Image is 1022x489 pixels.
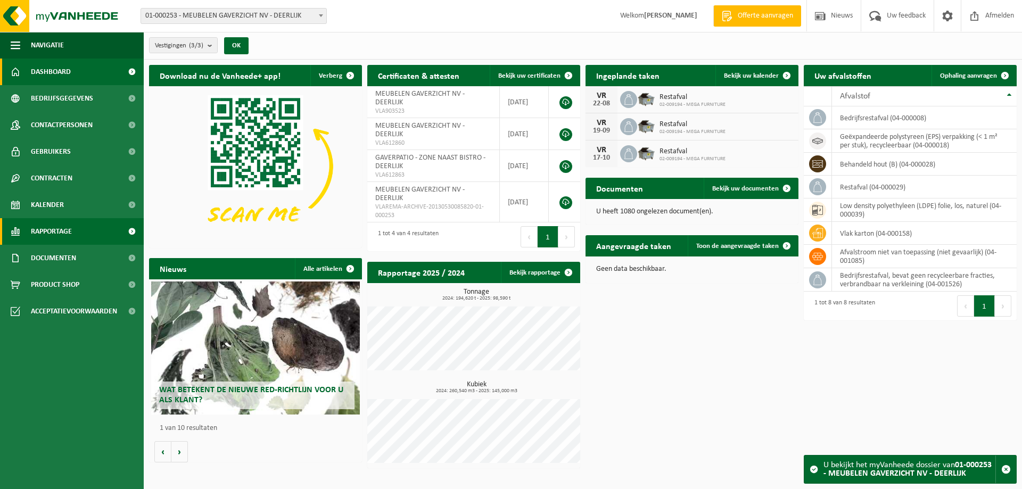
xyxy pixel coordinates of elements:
[724,72,779,79] span: Bekijk uw kalender
[591,146,612,154] div: VR
[498,72,561,79] span: Bekijk uw certificaten
[31,271,79,298] span: Product Shop
[490,65,579,86] a: Bekijk uw certificaten
[373,225,439,248] div: 1 tot 4 van 4 resultaten
[31,192,64,218] span: Kalender
[375,107,491,115] span: VLA903523
[591,119,612,127] div: VR
[373,388,580,394] span: 2024: 260,540 m3 - 2025: 145,000 m3
[319,72,342,79] span: Verberg
[660,102,726,108] span: 02-009194 - MEGA FURNITURE
[713,5,801,27] a: Offerte aanvragen
[375,139,491,147] span: VLA612860
[688,235,797,256] a: Toon de aangevraagde taken
[558,226,575,247] button: Next
[735,11,796,21] span: Offerte aanvragen
[586,178,654,198] h2: Documenten
[832,129,1017,153] td: geëxpandeerde polystyreen (EPS) verpakking (< 1 m² per stuk), recycleerbaar (04-000018)
[715,65,797,86] a: Bekijk uw kalender
[500,150,549,182] td: [DATE]
[224,37,249,54] button: OK
[823,455,995,483] div: U bekijkt het myVanheede dossier van
[501,262,579,283] a: Bekijk rapportage
[31,32,64,59] span: Navigatie
[637,89,655,107] img: WB-5000-GAL-GY-01
[295,258,361,279] a: Alle artikelen
[832,268,1017,292] td: bedrijfsrestafval, bevat geen recycleerbare fracties, verbrandbaar na verkleining (04-001526)
[660,156,726,162] span: 02-009194 - MEGA FURNITURE
[141,8,327,24] span: 01-000253 - MEUBELEN GAVERZICHT NV - DEERLIJK
[375,203,491,220] span: VLAREMA-ARCHIVE-20130530085820-01-000253
[591,92,612,100] div: VR
[31,298,117,325] span: Acceptatievoorwaarden
[809,294,875,318] div: 1 tot 8 van 8 resultaten
[31,138,71,165] span: Gebruikers
[712,185,779,192] span: Bekijk uw documenten
[367,65,470,86] h2: Certificaten & attesten
[832,198,1017,222] td: low density polyethyleen (LDPE) folie, los, naturel (04-000039)
[500,182,549,222] td: [DATE]
[149,65,291,86] h2: Download nu de Vanheede+ app!
[637,117,655,135] img: WB-5000-GAL-GY-01
[660,147,726,156] span: Restafval
[586,235,682,256] h2: Aangevraagde taken
[832,106,1017,129] td: bedrijfsrestafval (04-000008)
[31,112,93,138] span: Contactpersonen
[500,118,549,150] td: [DATE]
[373,288,580,301] h3: Tonnage
[832,153,1017,176] td: behandeld hout (B) (04-000028)
[660,120,726,129] span: Restafval
[149,86,362,246] img: Download de VHEPlus App
[644,12,697,20] strong: [PERSON_NAME]
[375,122,465,138] span: MEUBELEN GAVERZICHT NV - DEERLIJK
[995,295,1011,317] button: Next
[31,245,76,271] span: Documenten
[373,381,580,394] h3: Kubiek
[160,425,357,432] p: 1 van 10 resultaten
[696,243,779,250] span: Toon de aangevraagde taken
[974,295,995,317] button: 1
[832,222,1017,245] td: vlak karton (04-000158)
[375,90,465,106] span: MEUBELEN GAVERZICHT NV - DEERLIJK
[159,386,343,404] span: Wat betekent de nieuwe RED-richtlijn voor u als klant?
[151,281,360,415] a: Wat betekent de nieuwe RED-richtlijn voor u als klant?
[538,226,558,247] button: 1
[704,178,797,199] a: Bekijk uw documenten
[375,171,491,179] span: VLA612863
[804,65,882,86] h2: Uw afvalstoffen
[189,42,203,49] count: (3/3)
[832,245,1017,268] td: afvalstroom niet van toepassing (niet gevaarlijk) (04-001085)
[637,144,655,162] img: WB-5000-GAL-GY-01
[591,127,612,135] div: 19-09
[823,461,992,478] strong: 01-000253 - MEUBELEN GAVERZICHT NV - DEERLIJK
[310,65,361,86] button: Verberg
[957,295,974,317] button: Previous
[932,65,1016,86] a: Ophaling aanvragen
[660,93,726,102] span: Restafval
[840,92,870,101] span: Afvalstof
[31,85,93,112] span: Bedrijfsgegevens
[660,129,726,135] span: 02-009194 - MEGA FURNITURE
[149,37,218,53] button: Vestigingen(3/3)
[171,441,188,462] button: Volgende
[154,441,171,462] button: Vorige
[500,86,549,118] td: [DATE]
[375,186,465,202] span: MEUBELEN GAVERZICHT NV - DEERLIJK
[31,59,71,85] span: Dashboard
[31,165,72,192] span: Contracten
[375,154,485,170] span: GAVERPATIO - ZONE NAAST BISTRO - DEERLIJK
[832,176,1017,198] td: restafval (04-000029)
[31,218,72,245] span: Rapportage
[149,258,197,279] h2: Nieuws
[141,9,326,23] span: 01-000253 - MEUBELEN GAVERZICHT NV - DEERLIJK
[591,100,612,107] div: 22-08
[591,154,612,162] div: 17-10
[596,266,788,273] p: Geen data beschikbaar.
[940,72,997,79] span: Ophaling aanvragen
[367,262,475,283] h2: Rapportage 2025 / 2024
[373,296,580,301] span: 2024: 194,620 t - 2025: 98,590 t
[521,226,538,247] button: Previous
[586,65,670,86] h2: Ingeplande taken
[596,208,788,216] p: U heeft 1080 ongelezen document(en).
[155,38,203,54] span: Vestigingen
